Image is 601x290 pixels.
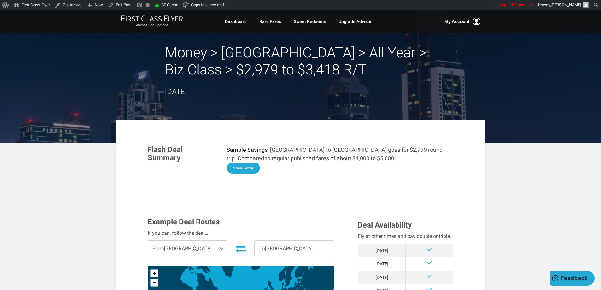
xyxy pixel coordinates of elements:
small: Anyone Can Upgrade [121,23,183,27]
a: Upgrade Advisor [339,16,372,27]
a: Dashboard [225,16,247,27]
div: If you can, follow the deal… [148,229,334,237]
td: [DATE] [358,244,406,257]
span: My Account [444,18,469,25]
span: Deal Availability [358,221,412,229]
span: [PERSON_NAME] [551,3,581,7]
div: Fly at other times and pay double or triple. [358,232,453,240]
path: Denmark [282,282,286,287]
a: First Class FlyerAnyone Can Upgrade [121,15,183,28]
td: [DATE] [358,271,406,284]
span: Example Deal Routes [148,217,220,226]
strong: Sample Savings [227,146,268,153]
path: Latvia [294,281,301,286]
path: Sweden [285,257,297,286]
h3: Flash Deal Summary [148,145,217,162]
span: Unsuspend Transients [493,3,533,7]
span: [GEOGRAPHIC_DATA] [148,241,227,257]
span: [GEOGRAPHIC_DATA] [255,241,334,257]
path: Iceland [250,263,260,270]
span: To [259,246,265,252]
button: Invert Route Direction [232,241,250,255]
h2: Money > [GEOGRAPHIC_DATA] > All Year > Biz Class > $2,979 to $3,418 R/T [165,44,436,78]
path: Lithuania [294,284,300,288]
button: Show More [227,163,260,174]
time: [DATE] [165,87,187,96]
td: [DATE] [358,257,406,270]
img: First Class Flyer [121,15,183,22]
a: Sweet Redeems [294,16,326,27]
iframe: Opens a widget where you can find more information [550,271,595,287]
a: Rare Fares [259,16,281,27]
button: My Account [444,18,480,25]
p: : [GEOGRAPHIC_DATA] to [GEOGRAPHIC_DATA] goes for $2,979 round-trip. Compared to regular publishe... [227,145,454,163]
path: Estonia [297,278,301,282]
span: From [152,246,164,252]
